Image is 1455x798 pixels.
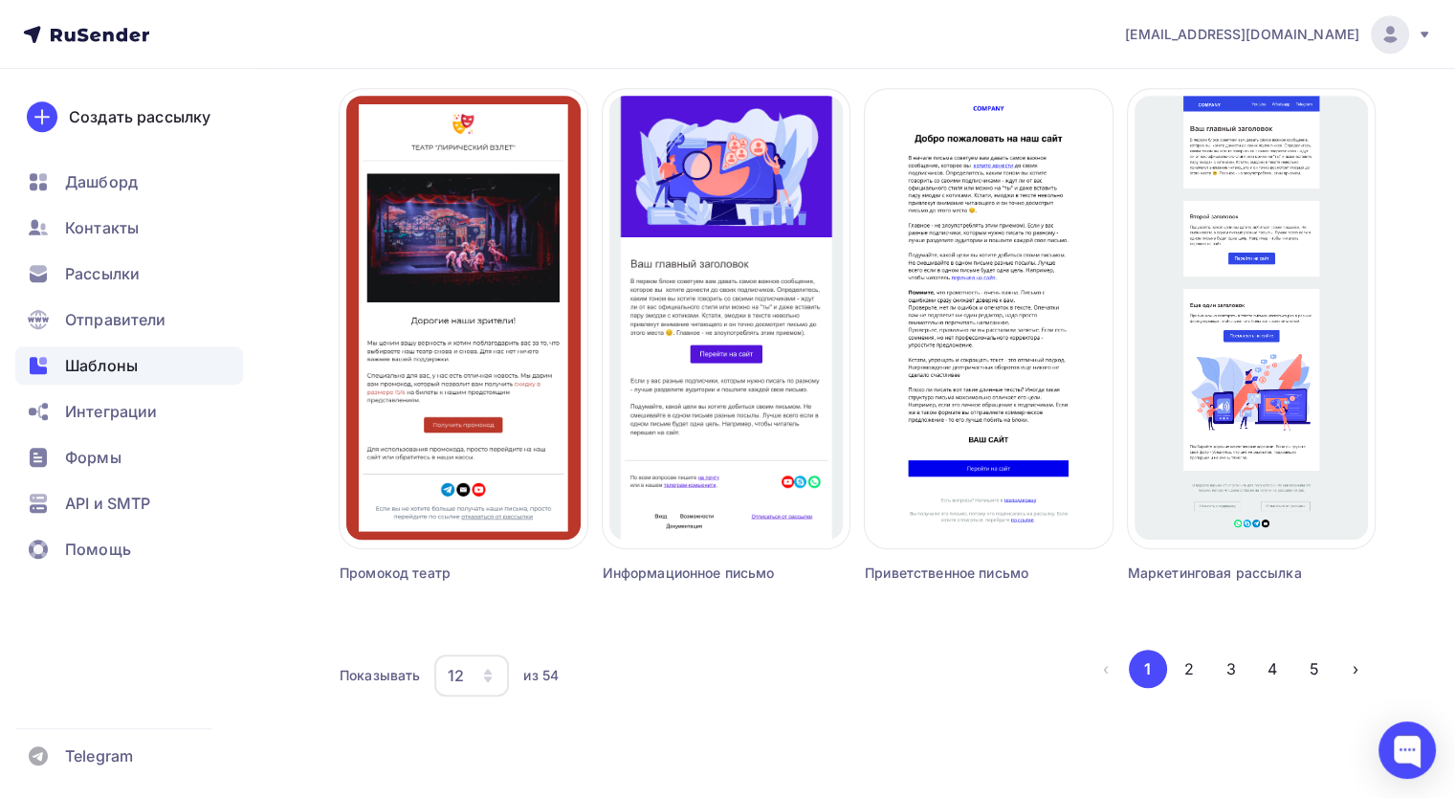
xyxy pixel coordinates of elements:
[865,564,1050,583] div: Приветственное письмо
[1170,650,1208,688] button: Go to page 2
[65,354,138,377] span: Шаблоны
[65,744,133,767] span: Telegram
[448,664,464,687] div: 12
[1336,650,1375,688] button: Go to next page
[1125,15,1432,54] a: [EMAIL_ADDRESS][DOMAIN_NAME]
[1253,650,1291,688] button: Go to page 4
[65,492,150,515] span: API и SMTP
[1129,650,1167,688] button: Go to page 1
[65,170,138,193] span: Дашборд
[1295,650,1334,688] button: Go to page 5
[15,438,243,477] a: Формы
[65,400,157,423] span: Интеграции
[433,654,510,698] button: 12
[1128,564,1313,583] div: Маркетинговая рассылка
[65,216,139,239] span: Контакты
[523,666,559,685] div: из 54
[65,308,166,331] span: Отправители
[15,346,243,385] a: Шаблоны
[15,255,243,293] a: Рассылки
[15,300,243,339] a: Отправители
[340,666,420,685] div: Показывать
[603,564,788,583] div: Информационное письмо
[1212,650,1250,688] button: Go to page 3
[1087,650,1375,688] ul: Pagination
[1125,25,1359,44] span: [EMAIL_ADDRESS][DOMAIN_NAME]
[15,163,243,201] a: Дашборд
[65,538,131,561] span: Помощь
[65,446,121,469] span: Формы
[340,564,525,583] div: Промокод театр
[69,105,210,128] div: Создать рассылку
[65,262,140,285] span: Рассылки
[15,209,243,247] a: Контакты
